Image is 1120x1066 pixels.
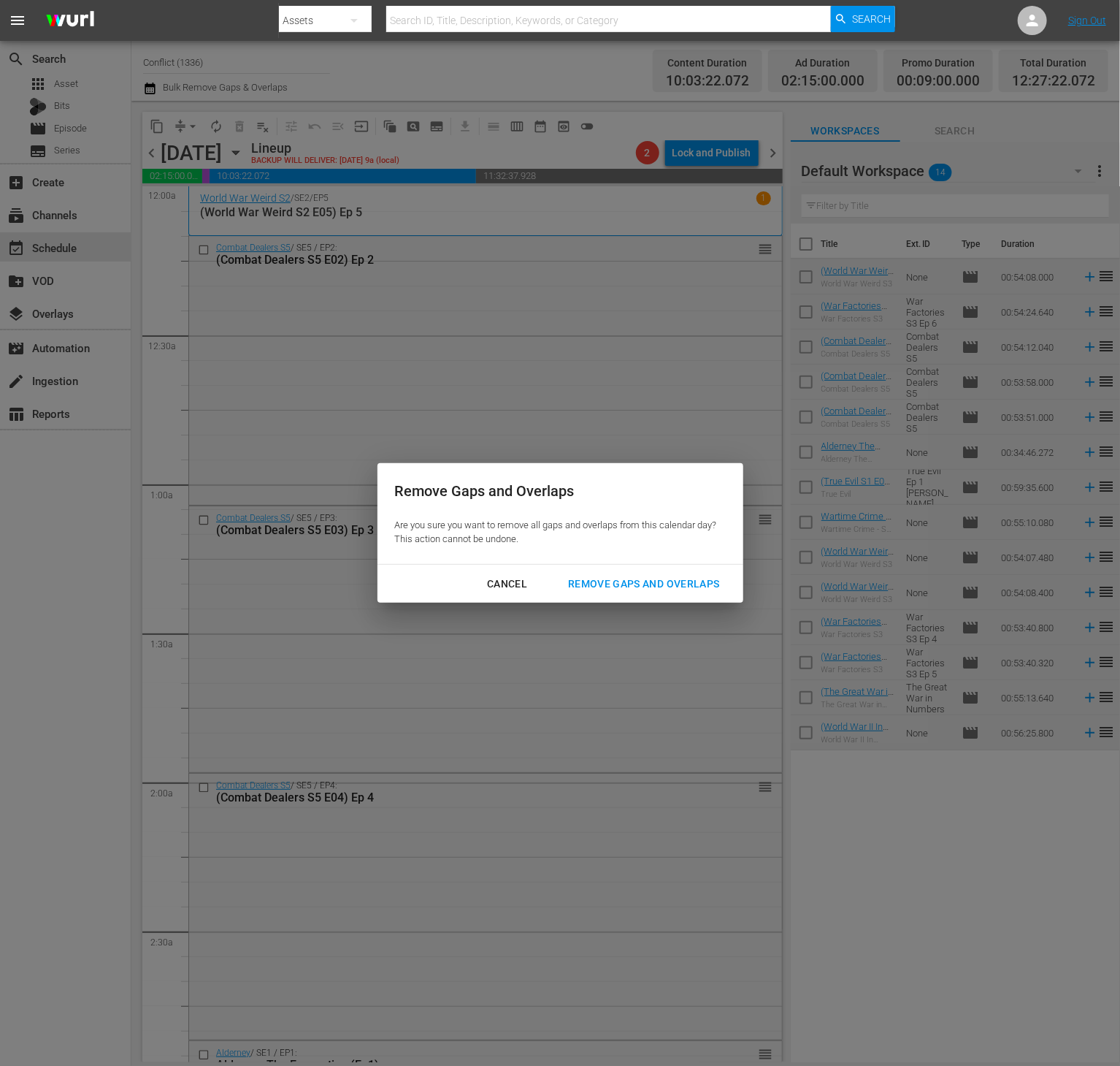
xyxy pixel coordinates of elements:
img: ans4CAIJ8jUAAAAAAAAAAAAAAAAAAAAAAAAgQb4GAAAAAAAAAAAAAAAAAAAAAAAAJMjXAAAAAAAAAAAAAAAAAAAAAAAAgAT5G... [35,4,105,38]
button: Cancel [469,571,545,598]
a: Sign Out [1068,15,1106,26]
div: Cancel [475,575,539,593]
span: menu [9,12,26,29]
p: Are you sure you want to remove all gaps and overlaps from this calendar day? [395,519,717,533]
div: Remove Gaps and Overlaps [556,575,731,593]
button: Remove Gaps and Overlaps [551,571,737,598]
p: This action cannot be undone. [395,533,717,547]
span: Search [852,6,891,32]
div: Remove Gaps and Overlaps [395,481,717,502]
